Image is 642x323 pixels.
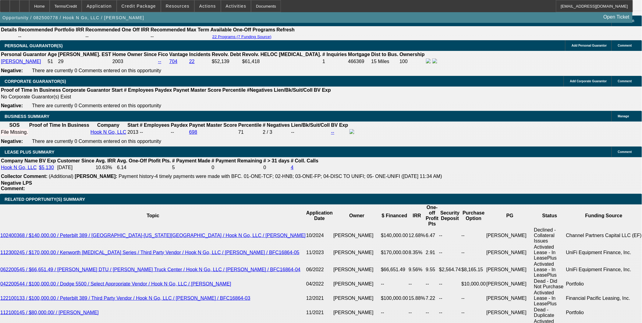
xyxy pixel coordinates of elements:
b: Corporate Guarantor [62,87,110,93]
img: facebook-icon.png [426,59,431,63]
td: [PERSON_NAME] [486,290,534,307]
td: Channel Partners Capital LLC (EF) [566,227,642,244]
td: 15.88% [408,290,425,307]
b: Dist to Bus. [371,52,399,57]
td: UniFi Equipment Finance, Inc. [566,244,642,261]
b: Negative: [1,139,23,144]
a: 122100133 / $100,000.00 / Peterbilt 389 / Third Party Vendor / Hook N Go, LLC / [PERSON_NAME] / B... [0,296,250,301]
td: 1 [322,58,347,65]
td: 29 [58,58,112,65]
td: 7.22 [426,290,439,307]
td: -- [408,278,425,290]
b: Paynet Master Score [189,122,237,128]
b: BV Exp [314,87,331,93]
b: Avg. One-Off Ptofit Pts. [117,158,171,163]
a: $5,130 [39,165,54,170]
b: # Negatives [263,122,290,128]
th: Security Deposit [439,204,461,227]
td: 12/2021 [306,290,333,307]
td: Portfolio [566,307,642,318]
td: 10.63% [95,165,116,171]
th: Status [534,204,566,227]
a: [PERSON_NAME] [1,59,41,64]
td: $170,000.00 [381,244,408,261]
span: Comment [618,80,632,83]
td: -- [439,244,461,261]
th: Recommended One Off IRR [85,27,150,33]
td: Activated Lease - In LeasePlus [534,261,566,278]
td: Financial Pacific Leasing, Inc. [566,290,642,307]
td: Dead - Did Not Purchase [534,278,566,290]
td: $61,418 [242,58,322,65]
b: Paynet Master Score [173,87,221,93]
span: Add Corporate Guarantor [570,80,607,83]
th: One-off Profit Pts [426,204,439,227]
td: [PERSON_NAME] [486,244,534,261]
td: [PERSON_NAME] [486,278,534,290]
td: [PERSON_NAME] [333,278,381,290]
span: There are currently 0 Comments entered on this opportunity [32,139,161,144]
a: 704 [169,59,178,64]
td: 100 [399,58,425,65]
b: [PERSON_NAME]: [75,174,117,179]
td: 9.55 [426,261,439,278]
a: 062200545 / $66,651.49 / [PERSON_NAME] DTU / [PERSON_NAME] Truck Center / Hook N Go, LLC / [PERSO... [0,267,300,272]
td: -- [461,290,486,307]
span: Manage [618,115,629,118]
button: Resources [161,0,194,12]
b: # Inquiries [322,52,347,57]
td: 11/2021 [306,307,333,318]
b: Personal Guarantor [1,52,46,57]
span: Payment history-4 timely payments were made with BFC. 01-ONE-TCF; 02-HNB; 03-ONE-FP; 04-DISC TO U... [119,174,442,179]
span: -- [140,130,143,135]
a: Open Ticket [601,12,632,22]
span: CORPORATE GUARANTOR(S) [5,79,66,84]
b: Negative: [1,103,23,108]
span: 2003 [112,59,123,64]
td: Activated Lease - In LeasePlus [534,244,566,261]
div: File Missing. [1,130,28,135]
span: Actions [199,4,216,9]
td: 8.35% [408,244,425,261]
b: Percentile [222,87,246,93]
b: [PERSON_NAME]. EST [58,52,111,57]
td: 11/2023 [306,244,333,261]
td: [PERSON_NAME] [333,244,381,261]
td: 6.14 [117,165,171,171]
b: Start [112,87,122,93]
td: [PERSON_NAME] [333,227,381,244]
td: -- [381,278,408,290]
td: [PERSON_NAME] [333,261,381,278]
td: 466369 [348,58,371,65]
a: -- [331,130,335,135]
span: There are currently 0 Comments entered on this opportunity [32,103,161,108]
th: IRR [408,204,425,227]
b: Company Name [1,158,38,163]
td: Dead - Duplicate [534,307,566,318]
b: Paydex [171,122,188,128]
b: Lien/Bk/Suit/Coll [274,87,313,93]
td: $100,000.00 [381,290,408,307]
b: # Payment Remaining [211,158,262,163]
button: Actions [195,0,221,12]
td: Portfolio [566,278,642,290]
td: [DATE] [57,165,95,171]
td: -- [85,34,150,40]
a: -- [158,59,161,64]
th: Available One-Off Programs [210,27,276,33]
td: $66,651.49 [381,261,408,278]
span: There are currently 0 Comments entered on this opportunity [32,68,161,73]
a: 698 [189,130,197,135]
th: Funding Source [566,204,642,227]
td: -- [426,307,439,318]
td: -- [439,290,461,307]
b: BV Exp [39,158,56,163]
b: Age [48,52,57,57]
b: Percentile [238,122,261,128]
th: Proof of Time In Business [29,122,90,128]
td: -- [426,278,439,290]
b: Vantage [169,52,188,57]
td: No Corporate Guarantor(s) Exist [1,94,334,100]
td: UniFi Equipment Finance, Inc. [566,261,642,278]
td: -- [408,307,425,318]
